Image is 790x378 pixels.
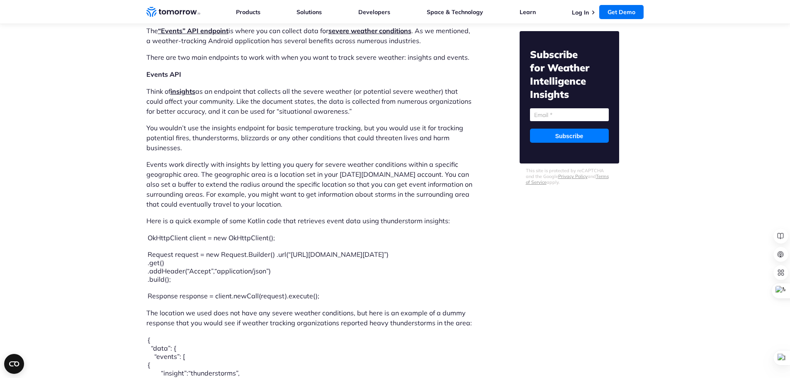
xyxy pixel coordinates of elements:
a: Log In [572,9,589,16]
p: There are two main endpoints to work with when you want to track severe weather: insights and eve... [146,52,476,62]
a: Learn [520,8,536,16]
p: Here is a quick example of some Kotlin code that retrieves event data using thunderstorm insights: [146,216,476,226]
span: “events” [154,352,180,361]
span: .addHeader( [148,267,187,275]
p: The is where you can collect data for . As we mentioned, a weather-tracking Android application h... [146,26,476,46]
span: The location we used does not have any severe weather conditions, but here is an example of a dum... [146,309,472,327]
span: Request request = new Request.Builder() .url( [148,250,288,259]
span: “data” [151,344,170,352]
span: , [213,267,214,275]
a: severe weather conditions [328,27,411,35]
span: () [160,259,164,267]
a: Space & Technology [427,8,483,16]
span: .build(); [148,275,171,283]
a: Solutions [297,8,322,16]
span: get [149,259,160,267]
p: You wouldn’t use the insights endpoint for basic temperature tracking, but you would use it for t... [146,123,476,153]
p: This site is protected by reCAPTCHA and the Google and apply. [526,168,613,185]
span: { [148,336,150,344]
span: Response response = client.newCall(request).execute(); [148,292,319,300]
span: “Accept” [187,267,213,275]
span: : [187,369,188,377]
span: : { [170,344,176,352]
a: Get Demo [599,5,644,19]
span: { [148,361,150,369]
span: “insight” [161,369,187,377]
span: ) [269,267,271,275]
a: insights [170,87,195,95]
a: Terms of Service [526,173,609,185]
a: Home link [146,6,200,18]
h3: Events API [146,69,476,80]
span: “thunderstorms” [188,369,238,377]
a: Privacy Policy [558,173,588,179]
input: Subscribe [530,129,609,143]
input: Email * [530,108,609,121]
p: Events work directly with insights by letting you query for severe weather conditions within a sp... [146,159,476,209]
button: Open CMP widget [4,354,24,374]
a: Products [236,8,260,16]
span: “[URL][DOMAIN_NAME][DATE]” [288,250,386,259]
a: Developers [358,8,390,16]
span: OkHttpClient client = new OkHttpClient(); [148,234,275,242]
span: : [ [180,352,185,361]
a: “Events” API endpoint [158,27,228,35]
h2: Subscribe for Weather Intelligence Insights [530,48,609,101]
span: . [148,259,149,267]
p: Think of as an endpoint that collects all the severe weather (or potential severe weather) that c... [146,86,476,116]
span: , [238,369,240,377]
span: “application/json” [214,267,269,275]
span: ) [386,250,389,259]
